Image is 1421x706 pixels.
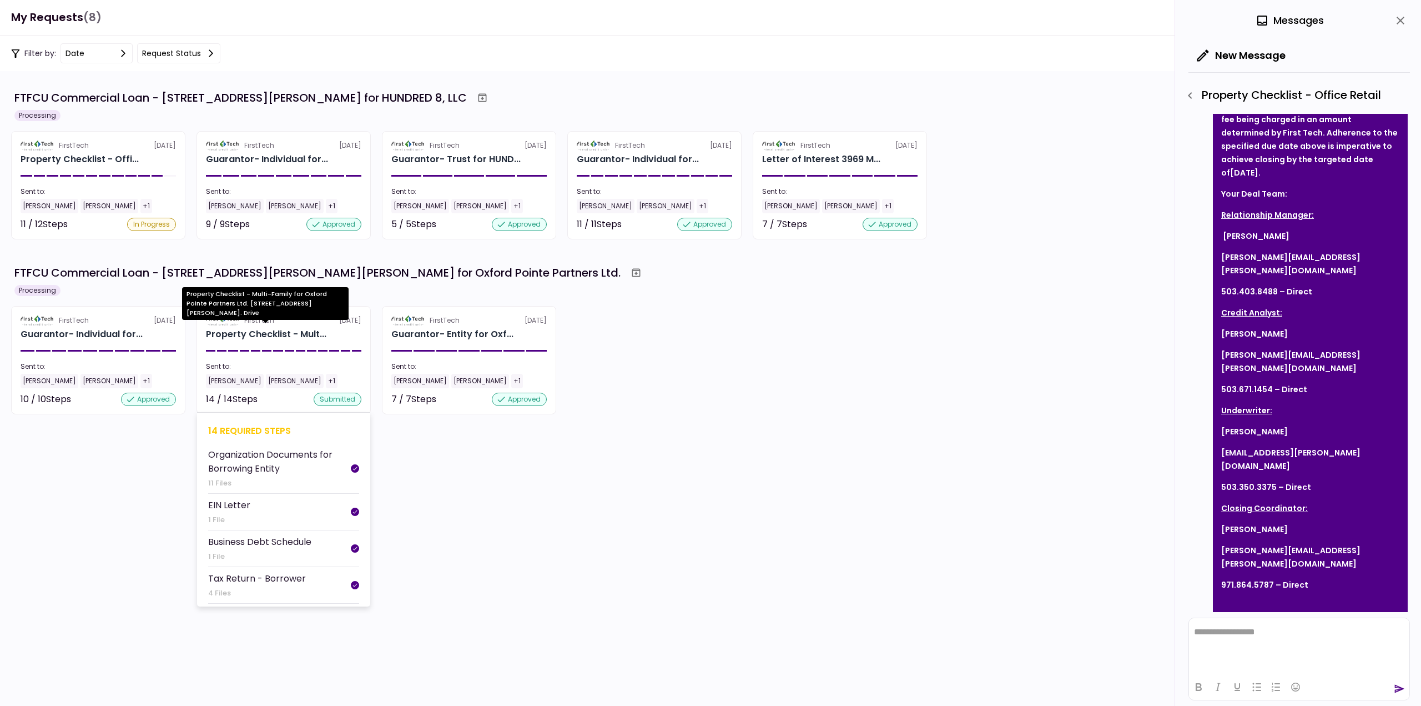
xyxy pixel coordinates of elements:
[762,141,918,151] div: [DATE]
[208,424,359,438] div: 14 required steps
[1221,327,1399,341] p: [PERSON_NAME]
[59,141,89,151] div: FirstTech
[14,110,61,121] div: Processing
[577,141,732,151] div: [DATE]
[266,199,324,213] div: [PERSON_NAME]
[21,141,54,151] img: Partner logo
[314,393,361,406] div: submitted
[206,153,328,166] div: Guarantor- Individual for HUNDRED 8, LLC Jung In Woo
[391,187,547,197] div: Sent to:
[83,6,102,29] span: (8)
[391,141,547,151] div: [DATE]
[1221,405,1272,416] u: Underwriter:
[762,199,820,213] div: [PERSON_NAME]
[1221,503,1308,514] u: Closing Coordinator:
[391,362,547,372] div: Sent to:
[1247,679,1266,695] button: Bullet list
[391,316,425,326] img: Partner logo
[577,153,699,166] div: Guarantor- Individual for HUNDRED 8, LLC Suzie Woo
[1394,683,1405,694] button: send
[1189,618,1409,674] iframe: Rich Text Area
[1221,523,1399,536] p: [PERSON_NAME]
[1221,209,1314,221] u: Relationship Manager:
[800,141,830,151] div: FirstTech
[1221,307,1282,318] u: Credit Analyst:
[472,88,492,108] button: Archive workflow
[451,199,509,213] div: [PERSON_NAME]
[492,218,547,231] div: approved
[615,141,645,151] div: FirstTech
[391,141,425,151] img: Partner logo
[1228,679,1247,695] button: Underline
[21,328,143,341] div: Guarantor- Individual for Oxford Pointe Partners Ltd. Mark Steffenssen
[762,218,807,231] div: 7 / 7 Steps
[80,199,138,213] div: [PERSON_NAME]
[511,199,523,213] div: +1
[1221,545,1360,569] a: [PERSON_NAME][EMAIL_ADDRESS][PERSON_NAME][DOMAIN_NAME]
[11,6,102,29] h1: My Requests
[1221,252,1360,276] a: [PERSON_NAME][EMAIL_ADDRESS][PERSON_NAME][DOMAIN_NAME]
[266,374,324,388] div: [PERSON_NAME]
[577,187,732,197] div: Sent to:
[1267,679,1286,695] button: Numbered list
[391,328,513,341] div: Guarantor- Entity for Oxford Pointe Partners Ltd. Oxford Pointe I, LC
[206,374,264,388] div: [PERSON_NAME]
[577,141,611,151] img: Partner logo
[208,572,306,585] div: Tax Return - Borrower
[1221,285,1399,298] p: 503.403.8488 – Direct
[208,588,306,599] div: 4 Files
[206,187,361,197] div: Sent to:
[326,199,337,213] div: +1
[677,218,732,231] div: approved
[391,199,449,213] div: [PERSON_NAME]
[1286,679,1305,695] button: Emojis
[1230,167,1258,178] strong: [DATE]
[1221,349,1360,374] a: [PERSON_NAME][EMAIL_ADDRESS][PERSON_NAME][DOMAIN_NAME]
[637,199,694,213] div: [PERSON_NAME]
[430,141,460,151] div: FirstTech
[206,199,264,213] div: [PERSON_NAME]
[182,287,349,320] div: Property Checklist - Multi-Family for Oxford Pointe Partners Ltd. [STREET_ADDRESS][PERSON_NAME]. ...
[1188,41,1294,70] button: New Message
[511,374,523,388] div: +1
[208,448,351,475] div: Organization Documents for Borrowing Entity
[1221,578,1399,592] p: 971.864.5787 – Direct
[697,199,708,213] div: +1
[1181,86,1410,105] div: Property Checklist - Office Retail
[863,218,918,231] div: approved
[882,199,894,213] div: +1
[21,316,176,326] div: [DATE]
[21,187,176,197] div: Sent to:
[208,514,250,525] div: 1 File
[391,153,521,166] div: Guarantor- Trust for HUNDRED 8, LLC Jung In Woo Trust
[206,218,250,231] div: 9 / 9 Steps
[127,218,176,231] div: In Progress
[451,374,509,388] div: [PERSON_NAME]
[1221,447,1360,472] a: [EMAIL_ADDRESS][PERSON_NAME][DOMAIN_NAME]
[762,153,880,166] div: Letter of Interest 3969 Morse Crossing Columbus
[14,285,61,296] div: Processing
[21,218,68,231] div: 11 / 12 Steps
[61,43,133,63] button: date
[1221,480,1399,494] p: 503.350.3375 – Direct
[21,374,78,388] div: [PERSON_NAME]
[206,141,240,151] img: Partner logo
[21,393,71,406] div: 10 / 10 Steps
[21,362,176,372] div: Sent to:
[14,264,621,281] div: FTFCU Commercial Loan - [STREET_ADDRESS][PERSON_NAME][PERSON_NAME] for Oxford Pointe Partners Ltd.
[1189,679,1208,695] button: Bold
[1256,12,1324,29] div: Messages
[121,393,176,406] div: approved
[21,316,54,326] img: Partner logo
[626,263,646,283] button: Archive workflow
[208,498,250,512] div: EIN Letter
[1221,187,1399,201] p: Your Deal Team:
[21,199,78,213] div: [PERSON_NAME]
[306,218,361,231] div: approved
[577,199,634,213] div: [PERSON_NAME]
[137,43,220,63] button: Request status
[430,316,460,326] div: FirstTech
[21,141,176,151] div: [DATE]
[762,141,796,151] img: Partner logo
